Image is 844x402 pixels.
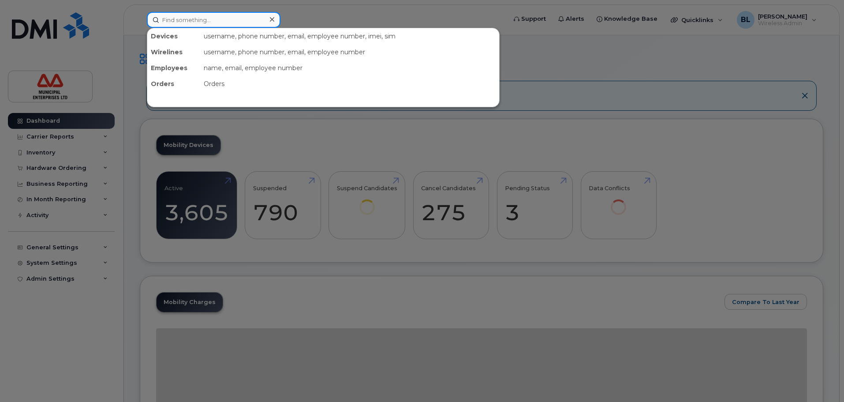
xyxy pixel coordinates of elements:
div: Devices [147,28,200,44]
div: Orders [200,76,499,92]
div: name, email, employee number [200,60,499,76]
div: Wirelines [147,44,200,60]
div: Employees [147,60,200,76]
div: username, phone number, email, employee number [200,44,499,60]
div: Orders [147,76,200,92]
div: username, phone number, email, employee number, imei, sim [200,28,499,44]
